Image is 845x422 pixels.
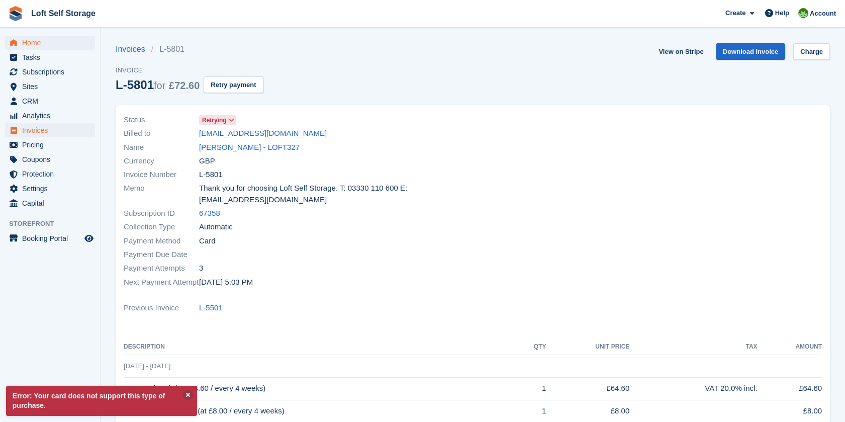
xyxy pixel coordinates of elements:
span: for [154,80,165,91]
span: Retrying [202,116,227,125]
th: QTY [516,339,546,355]
span: Analytics [22,109,82,123]
a: menu [5,182,95,196]
a: menu [5,109,95,123]
a: Preview store [83,232,95,244]
span: Tasks [22,50,82,64]
span: Previous Invoice [124,302,199,314]
span: Thank you for choosing Loft Self Storage. T: 03330 110 600 E: [EMAIL_ADDRESS][DOMAIN_NAME] [199,183,467,205]
span: Billed to [124,128,199,139]
a: Retrying [199,114,236,126]
img: stora-icon-8386f47178a22dfd0bd8f6a31ec36ba5ce8667c1dd55bd0f319d3a0aa187defe.svg [8,6,23,21]
a: menu [5,65,95,79]
span: Home [22,36,82,50]
th: Description [124,339,516,355]
span: Capital [22,196,82,210]
span: Automatic [199,221,233,233]
span: Protection [22,167,82,181]
span: GBP [199,155,215,167]
a: 67358 [199,208,220,219]
a: menu [5,167,95,181]
a: menu [5,94,95,108]
td: £64.60 [757,377,822,400]
a: menu [5,196,95,210]
nav: breadcrumbs [116,43,263,55]
span: Payment Method [124,235,199,247]
a: menu [5,123,95,137]
td: 1 [516,377,546,400]
time: 2025-08-29 16:03:38 UTC [199,277,253,288]
span: Subscriptions [22,65,82,79]
th: Tax [629,339,757,355]
span: 3 [199,263,203,274]
a: [PERSON_NAME] - LOFT327 [199,142,300,153]
span: Collection Type [124,221,199,233]
span: Subscription ID [124,208,199,219]
span: Name [124,142,199,153]
a: Invoices [116,43,151,55]
td: 1 × 35sqft Unit (at £64.60 / every 4 weeks) [124,377,516,400]
span: Settings [22,182,82,196]
span: Pricing [22,138,82,152]
div: VAT 20.0% incl. [629,383,757,394]
span: CRM [22,94,82,108]
span: Invoice [116,65,263,75]
a: menu [5,231,95,245]
a: [EMAIL_ADDRESS][DOMAIN_NAME] [199,128,327,139]
a: View on Stripe [654,43,707,60]
span: L-5801 [199,169,223,181]
span: Create [725,8,745,18]
img: James Johnson [798,8,808,18]
a: L-5501 [199,302,223,314]
p: Error: Your card does not support this type of purchase. [6,386,197,416]
a: menu [5,138,95,152]
span: Booking Portal [22,231,82,245]
span: Card [199,235,216,247]
a: Download Invoice [716,43,786,60]
span: Payment Attempts [124,263,199,274]
span: Currency [124,155,199,167]
span: Account [810,9,836,19]
a: menu [5,152,95,166]
span: Sites [22,79,82,94]
span: [DATE] - [DATE] [124,362,170,370]
a: menu [5,79,95,94]
a: menu [5,36,95,50]
span: Help [775,8,789,18]
th: Unit Price [546,339,629,355]
span: Invoices [22,123,82,137]
span: £72.60 [169,80,200,91]
a: menu [5,50,95,64]
span: Memo [124,183,199,205]
button: Retry payment [204,76,263,93]
td: £64.60 [546,377,629,400]
span: Invoice Number [124,169,199,181]
span: Next Payment Attempt [124,277,199,288]
span: Storefront [9,219,100,229]
th: Amount [757,339,822,355]
span: Payment Due Date [124,249,199,261]
div: L-5801 [116,78,200,92]
a: Charge [793,43,830,60]
span: Status [124,114,199,126]
span: Coupons [22,152,82,166]
a: Loft Self Storage [27,5,100,22]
